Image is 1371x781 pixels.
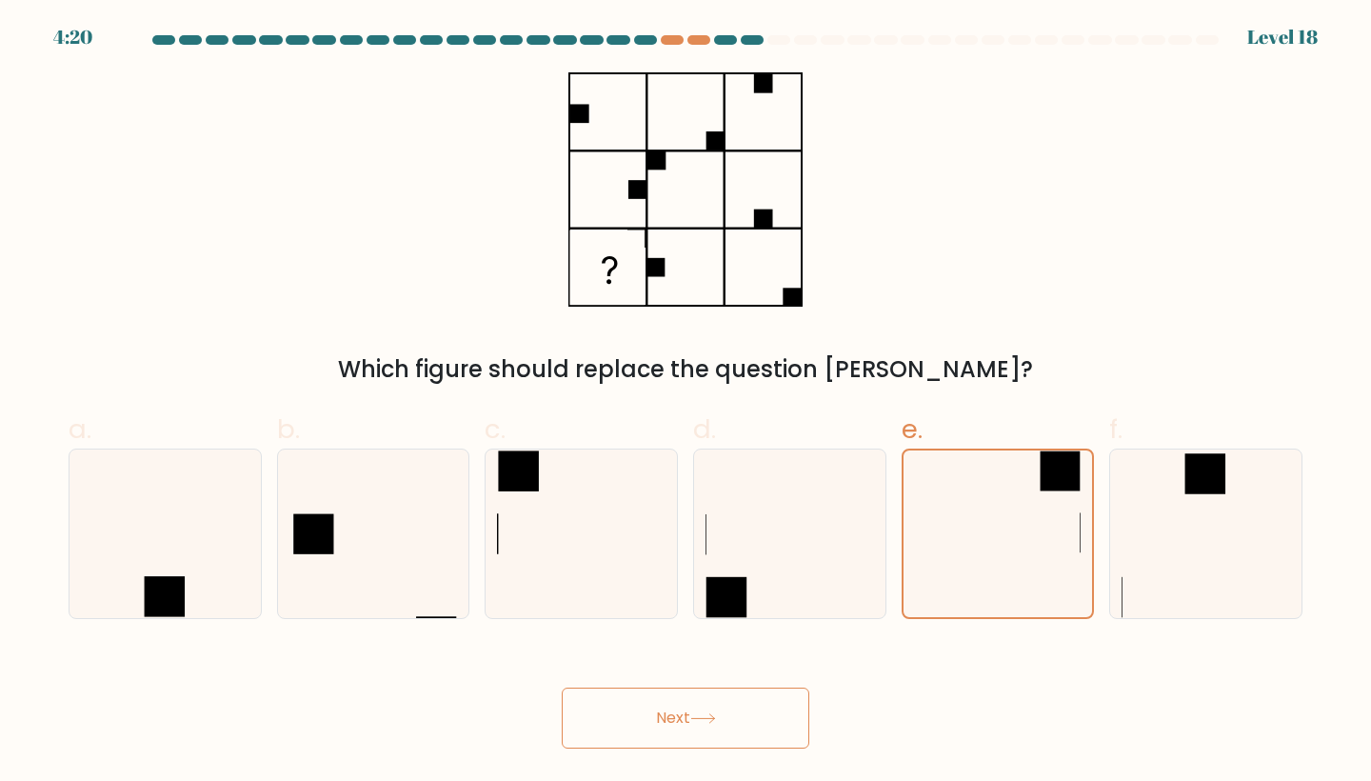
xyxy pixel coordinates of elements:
[485,411,506,448] span: c.
[902,411,923,448] span: e.
[1109,411,1123,448] span: f.
[562,688,809,749] button: Next
[1247,23,1318,51] div: Level 18
[69,411,91,448] span: a.
[693,411,716,448] span: d.
[80,352,1291,387] div: Which figure should replace the question [PERSON_NAME]?
[277,411,300,448] span: b.
[53,23,92,51] div: 4:20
